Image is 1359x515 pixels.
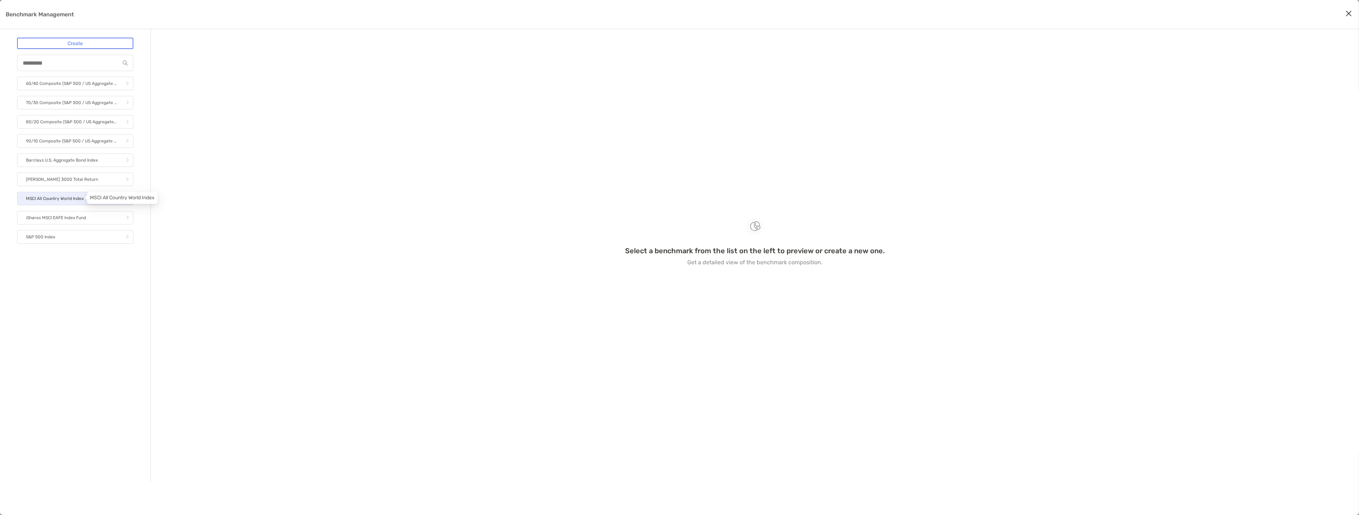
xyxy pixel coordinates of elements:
[17,38,133,49] a: Create
[17,134,133,148] a: 90/10 Composite (S&P 500 / US Aggregate Bond)
[17,211,133,224] a: iShares MSCI EAFE Index Fund
[26,137,117,146] p: 90/10 Composite (S&P 500 / US Aggregate Bond)
[87,192,158,204] div: MSCI All Country World Index
[6,10,74,19] p: Benchmark Management
[26,194,84,203] p: MSCI All Country World Index
[26,233,55,242] p: S&P 500 Index
[26,118,117,126] p: 80/20 Composite (S&P 500 / US Aggregate Bond)
[26,79,117,88] p: 60/40 Composite (S&P 500 / US Aggregate Bond)
[1343,9,1354,19] button: Close modal
[625,246,885,255] h3: Select a benchmark from the list on the left to preview or create a new one.
[17,115,133,129] a: 80/20 Composite (S&P 500 / US Aggregate Bond)
[17,192,133,205] a: MSCI All Country World Index
[26,98,117,107] p: 70/30 Composite (S&P 500 / US Aggregate Bond)
[17,230,133,244] a: S&P 500 Index
[26,175,98,184] p: [PERSON_NAME] 3000 Total Return
[26,156,98,165] p: Barclays U.S. Aggregate Bond Index
[687,258,822,267] p: Get a detailed view of the benchmark composition.
[26,213,86,222] p: iShares MSCI EAFE Index Fund
[123,60,128,66] img: input icon
[17,173,133,186] a: [PERSON_NAME] 3000 Total Return
[17,77,133,90] a: 60/40 Composite (S&P 500 / US Aggregate Bond)
[17,96,133,109] a: 70/30 Composite (S&P 500 / US Aggregate Bond)
[17,153,133,167] a: Barclays U.S. Aggregate Bond Index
